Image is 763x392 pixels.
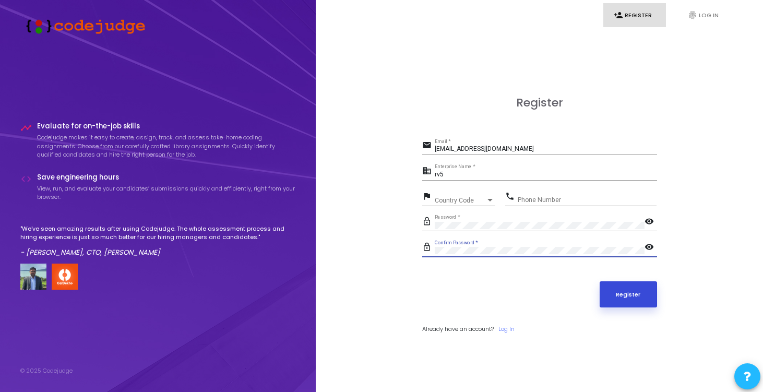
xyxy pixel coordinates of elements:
[422,216,435,229] mat-icon: lock_outline
[677,3,740,28] a: fingerprintLog In
[20,264,46,290] img: user image
[422,325,494,333] span: Already have an account?
[435,171,657,179] input: Enterprise Name
[20,122,32,134] i: timeline
[422,165,435,178] mat-icon: business
[603,3,666,28] a: person_addRegister
[435,197,486,204] span: Country Code
[422,96,657,110] h3: Register
[37,184,296,201] p: View, run, and evaluate your candidates’ submissions quickly and efficiently, right from your bro...
[645,216,657,229] mat-icon: visibility
[37,173,296,182] h4: Save engineering hours
[688,10,697,20] i: fingerprint
[518,196,657,204] input: Phone Number
[20,224,296,242] p: "We've seen amazing results after using Codejudge. The whole assessment process and hiring experi...
[20,173,32,185] i: code
[37,122,296,130] h4: Evaluate for on-the-job skills
[505,191,518,204] mat-icon: phone
[600,281,657,307] button: Register
[435,146,657,153] input: Email
[20,366,73,375] div: © 2025 Codejudge
[614,10,623,20] i: person_add
[52,264,78,290] img: company-logo
[20,247,160,257] em: - [PERSON_NAME], CTO, [PERSON_NAME]
[645,242,657,254] mat-icon: visibility
[422,242,435,254] mat-icon: lock_outline
[422,140,435,152] mat-icon: email
[498,325,515,334] a: Log In
[422,191,435,204] mat-icon: flag
[37,133,296,159] p: Codejudge makes it easy to create, assign, track, and assess take-home coding assignments. Choose...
